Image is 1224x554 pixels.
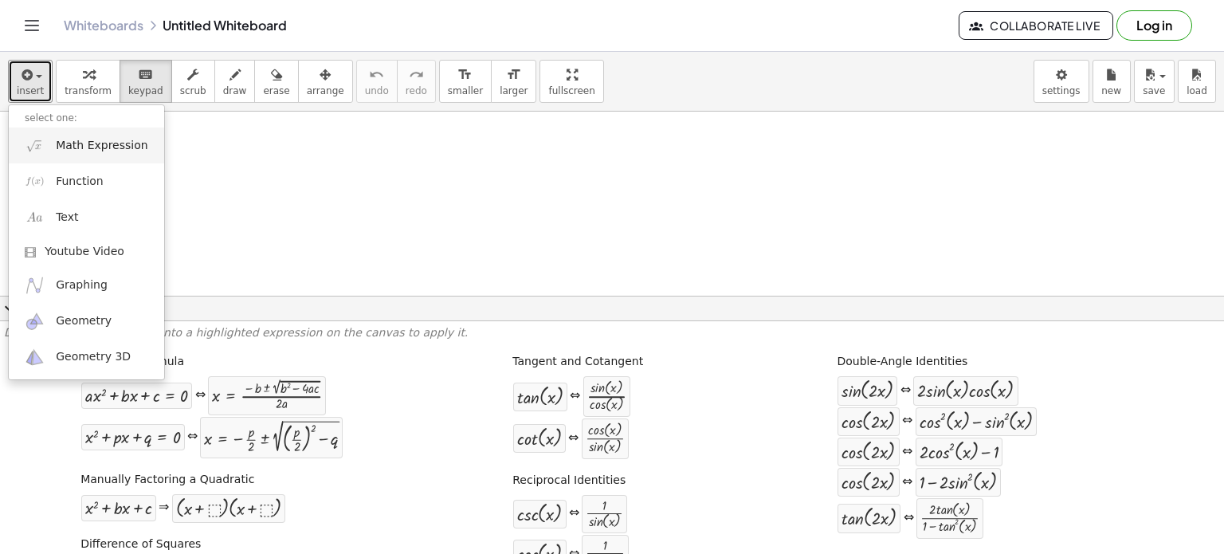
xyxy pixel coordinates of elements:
[539,60,603,103] button: fullscreen
[904,509,914,528] div: ⇔
[570,387,580,406] div: ⇔
[1093,60,1131,103] button: new
[457,65,473,84] i: format_size
[365,85,389,96] span: undo
[1178,60,1216,103] button: load
[837,354,967,370] label: Double-Angle Identities
[512,473,626,489] label: Reciprocal Identities
[9,163,164,199] a: Function
[56,60,120,103] button: transform
[1116,10,1192,41] button: Log in
[56,138,147,154] span: Math Expression
[406,85,427,96] span: redo
[9,236,164,268] a: Youtube Video
[17,85,44,96] span: insert
[500,85,528,96] span: larger
[25,275,45,295] img: ggb-graphing.svg
[298,60,353,103] button: arrange
[80,472,254,488] label: Manually Factoring a Quadratic
[307,85,344,96] span: arrange
[80,536,201,552] label: Difference of Squares
[195,387,206,405] div: ⇔
[25,207,45,227] img: Aa.png
[8,60,53,103] button: insert
[19,13,45,38] button: Toggle navigation
[369,65,384,84] i: undo
[56,349,131,365] span: Geometry 3D
[902,443,912,462] div: ⇔
[356,60,398,103] button: undoundo
[397,60,436,103] button: redoredo
[569,505,579,523] div: ⇔
[254,60,298,103] button: erase
[9,199,164,235] a: Text
[263,85,289,96] span: erase
[9,109,164,128] li: select one:
[9,267,164,303] a: Graphing
[1042,85,1081,96] span: settings
[448,85,483,96] span: smaller
[548,85,594,96] span: fullscreen
[9,340,164,375] a: Geometry 3D
[512,354,643,370] label: Tangent and Cotangent
[4,325,1220,341] p: Drag one side of a formula onto a highlighted expression on the canvas to apply it.
[187,428,198,446] div: ⇔
[56,277,108,293] span: Graphing
[25,171,45,191] img: f_x.png
[902,473,912,492] div: ⇔
[128,85,163,96] span: keypad
[65,85,112,96] span: transform
[159,499,169,517] div: ⇒
[1143,85,1165,96] span: save
[9,128,164,163] a: Math Expression
[120,60,172,103] button: keyboardkeypad
[409,65,424,84] i: redo
[902,412,912,430] div: ⇔
[9,304,164,340] a: Geometry
[25,348,45,367] img: ggb-3d.svg
[214,60,256,103] button: draw
[1187,85,1207,96] span: load
[45,244,124,260] span: Youtube Video
[25,136,45,155] img: sqrt_x.png
[223,85,247,96] span: draw
[138,65,153,84] i: keyboard
[56,210,78,226] span: Text
[180,85,206,96] span: scrub
[25,312,45,332] img: ggb-geometry.svg
[959,11,1113,40] button: Collaborate Live
[568,430,579,448] div: ⇔
[972,18,1100,33] span: Collaborate Live
[506,65,521,84] i: format_size
[56,174,104,190] span: Function
[1134,60,1175,103] button: save
[1034,60,1089,103] button: settings
[56,313,112,329] span: Geometry
[491,60,536,103] button: format_sizelarger
[439,60,492,103] button: format_sizesmaller
[1101,85,1121,96] span: new
[64,18,143,33] a: Whiteboards
[900,382,911,400] div: ⇔
[171,60,215,103] button: scrub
